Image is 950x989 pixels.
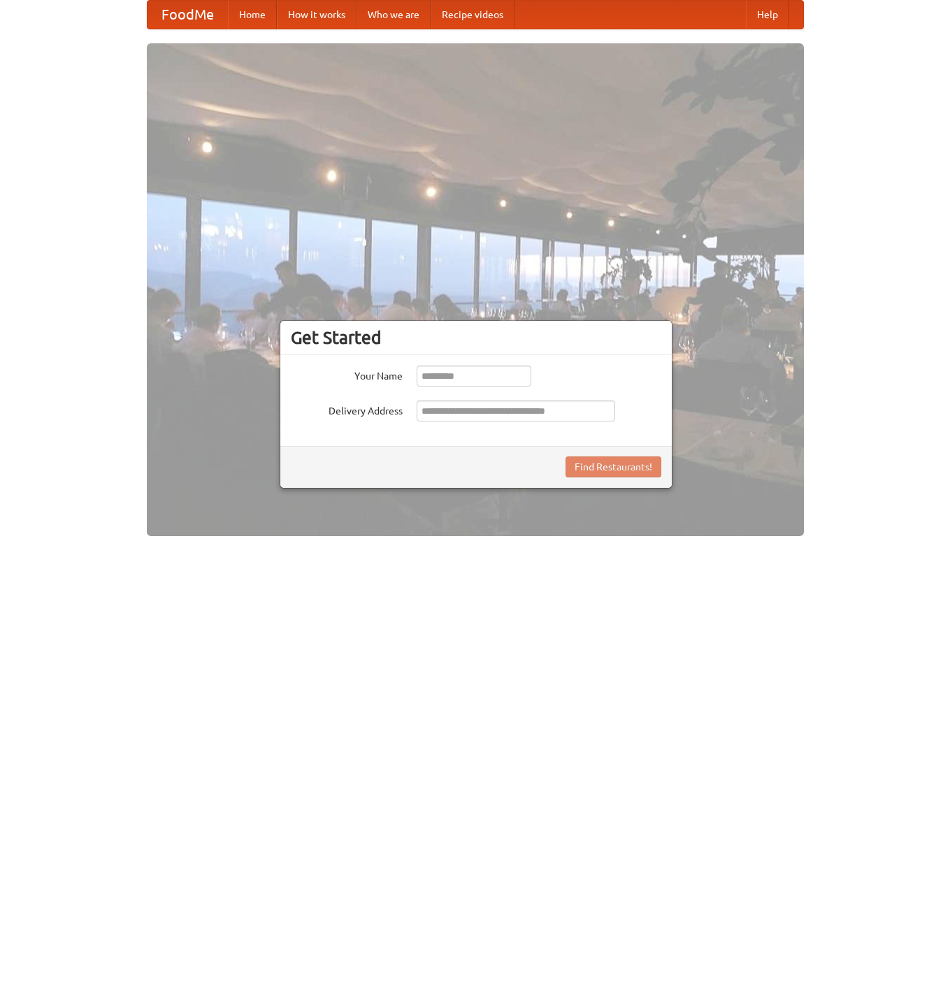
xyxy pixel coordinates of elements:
[431,1,514,29] a: Recipe videos
[291,366,403,383] label: Your Name
[357,1,431,29] a: Who we are
[147,1,228,29] a: FoodMe
[277,1,357,29] a: How it works
[228,1,277,29] a: Home
[291,327,661,348] h3: Get Started
[566,456,661,477] button: Find Restaurants!
[746,1,789,29] a: Help
[291,400,403,418] label: Delivery Address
